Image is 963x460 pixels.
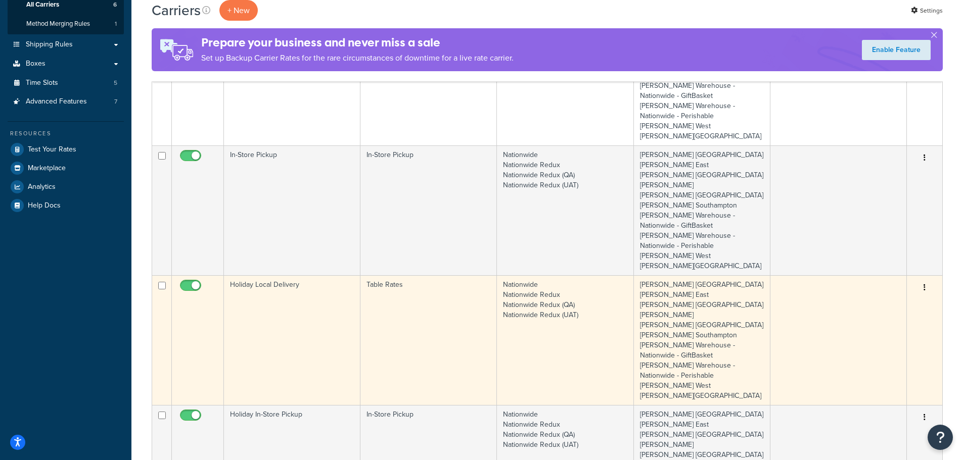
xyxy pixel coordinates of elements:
a: Boxes [8,55,124,73]
button: Open Resource Center [928,425,953,450]
span: Boxes [26,60,45,68]
span: Time Slots [26,79,58,87]
td: In-Store Pickup [224,145,360,275]
td: Holiday Local Delivery [224,275,360,405]
a: Advanced Features 7 [8,92,124,111]
span: Shipping Rules [26,40,73,49]
span: Method Merging Rules [26,20,90,28]
span: Help Docs [28,201,61,210]
a: Help Docs [8,196,124,215]
span: 7 [114,97,117,106]
a: Shipping Rules [8,35,124,54]
a: Analytics [8,178,124,196]
li: Time Slots [8,74,124,92]
a: Method Merging Rules 1 [8,15,124,33]
a: Marketplace [8,159,124,177]
a: Enable Feature [862,40,931,60]
h4: Prepare your business and never miss a sale [201,34,514,51]
a: Settings [911,4,943,18]
li: Advanced Features [8,92,124,111]
span: Test Your Rates [28,145,76,154]
p: Set up Backup Carrier Rates for the rare circumstances of downtime for a live rate carrier. [201,51,514,65]
span: 1 [115,20,117,28]
span: 6 [113,1,117,9]
span: 5 [114,79,117,87]
td: In-Store Pickup [360,145,497,275]
a: Test Your Rates [8,140,124,159]
h1: Carriers [152,1,201,20]
img: ad-rules-rateshop-fe6ec290ccb7230408bd80ed9643f0289d75e0ffd9eb532fc0e269fcd187b520.png [152,28,201,71]
a: Time Slots 5 [8,74,124,92]
td: Nationwide Nationwide Redux Nationwide Redux (QA) Nationwide Redux (UAT) [497,145,633,275]
li: Method Merging Rules [8,15,124,33]
div: Resources [8,129,124,138]
span: Advanced Features [26,97,87,106]
span: Marketplace [28,164,66,173]
td: Nationwide Nationwide Redux Nationwide Redux (QA) Nationwide Redux (UAT) [497,275,633,405]
td: Table Rates [360,275,497,405]
span: All Carriers [26,1,59,9]
span: Analytics [28,183,56,191]
td: [PERSON_NAME] [GEOGRAPHIC_DATA] [PERSON_NAME] East [PERSON_NAME] [GEOGRAPHIC_DATA][PERSON_NAME] [... [634,145,770,275]
td: [PERSON_NAME] [GEOGRAPHIC_DATA] [PERSON_NAME] East [PERSON_NAME] [GEOGRAPHIC_DATA][PERSON_NAME] [... [634,275,770,405]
